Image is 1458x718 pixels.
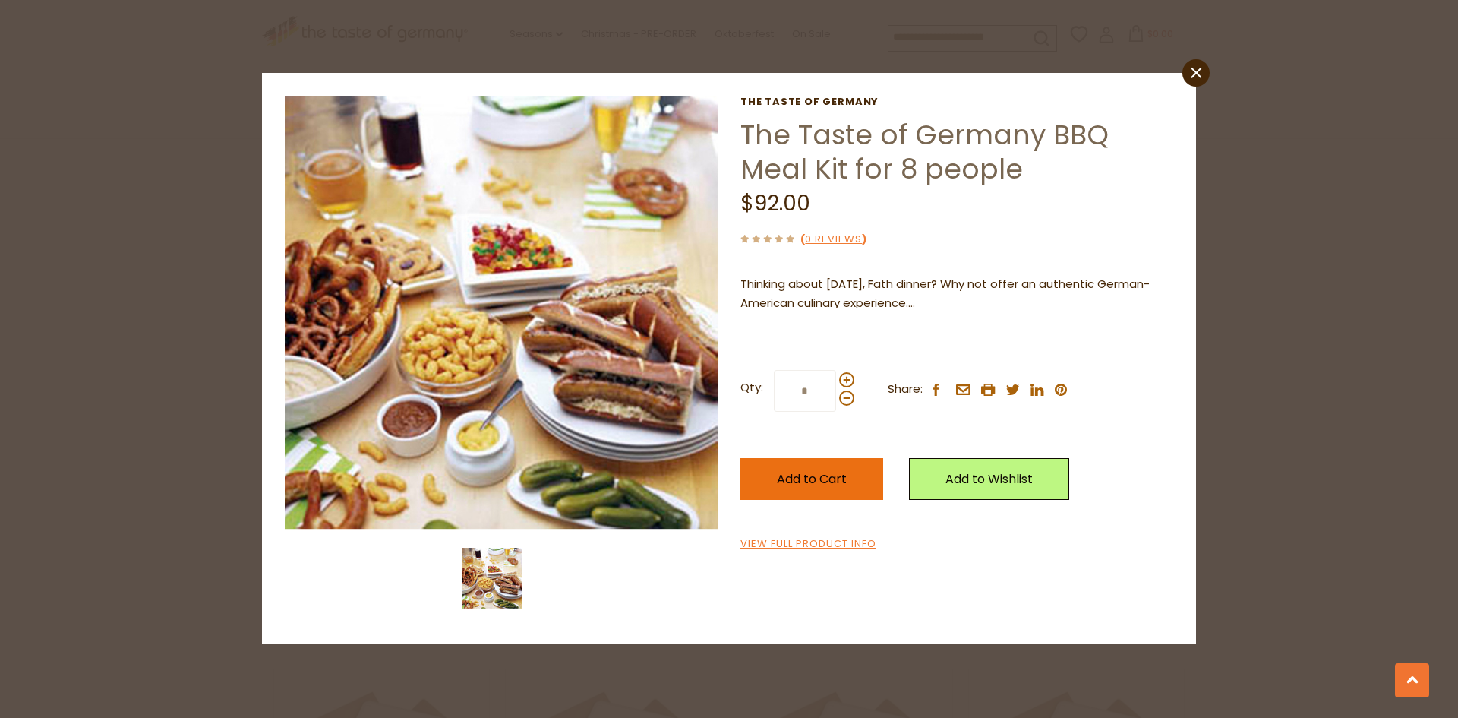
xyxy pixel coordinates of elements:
img: The Taste of Germany BBQ Meal Kit for 8 people [285,96,718,530]
button: Add to Cart [740,458,883,500]
a: Add to Wishlist [909,458,1069,500]
span: $92.00 [740,188,810,218]
span: ( ) [800,232,866,246]
img: The Taste of Germany BBQ Meal Kit for 8 people [462,548,522,609]
input: Qty: [774,370,836,412]
a: The Taste of Germany BBQ Meal Kit for 8 people [740,115,1109,188]
span: Share: [888,380,923,399]
strong: Qty: [740,378,763,397]
span: Add to Cart [777,470,847,488]
a: View Full Product Info [740,536,876,552]
p: Thinking about [DATE], Fath dinner? Why not offer an authentic German-American culinary experience. [740,275,1173,313]
a: The Taste of Germany [740,96,1173,108]
a: 0 Reviews [805,232,862,248]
